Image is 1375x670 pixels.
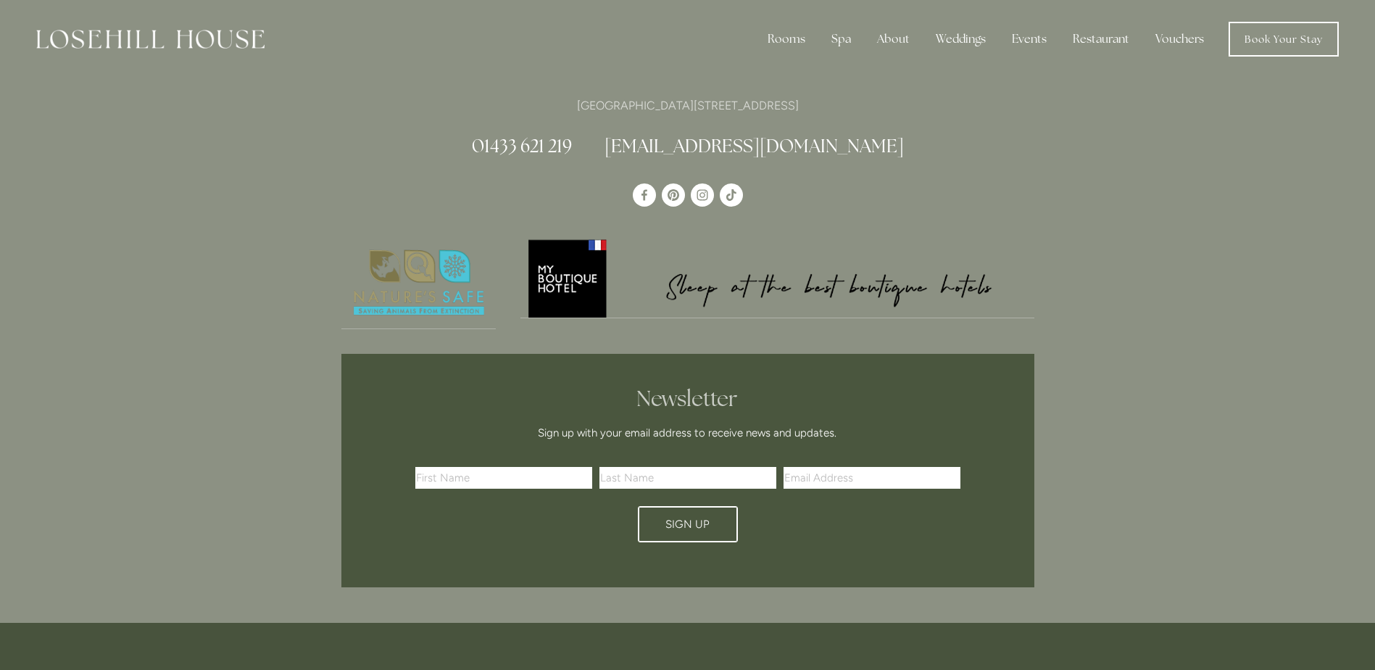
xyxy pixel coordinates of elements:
p: [GEOGRAPHIC_DATA][STREET_ADDRESS] [341,96,1034,115]
img: Losehill House [36,30,265,49]
img: Nature's Safe - Logo [341,237,497,328]
a: 01433 621 219 [472,134,572,157]
h2: Newsletter [420,386,955,412]
a: Nature's Safe - Logo [341,237,497,329]
a: TikTok [720,183,743,207]
button: Sign Up [638,506,738,542]
a: Book Your Stay [1229,22,1339,57]
div: Spa [820,25,863,54]
div: Events [1000,25,1058,54]
input: First Name [415,467,592,489]
a: Pinterest [662,183,685,207]
a: Losehill House Hotel & Spa [633,183,656,207]
p: Sign up with your email address to receive news and updates. [420,424,955,442]
a: [EMAIL_ADDRESS][DOMAIN_NAME] [605,134,904,157]
img: My Boutique Hotel - Logo [520,237,1034,318]
div: About [865,25,921,54]
a: Instagram [691,183,714,207]
input: Last Name [599,467,776,489]
span: Sign Up [665,518,710,531]
div: Weddings [924,25,997,54]
div: Rooms [756,25,817,54]
a: Vouchers [1144,25,1216,54]
div: Restaurant [1061,25,1141,54]
input: Email Address [784,467,960,489]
